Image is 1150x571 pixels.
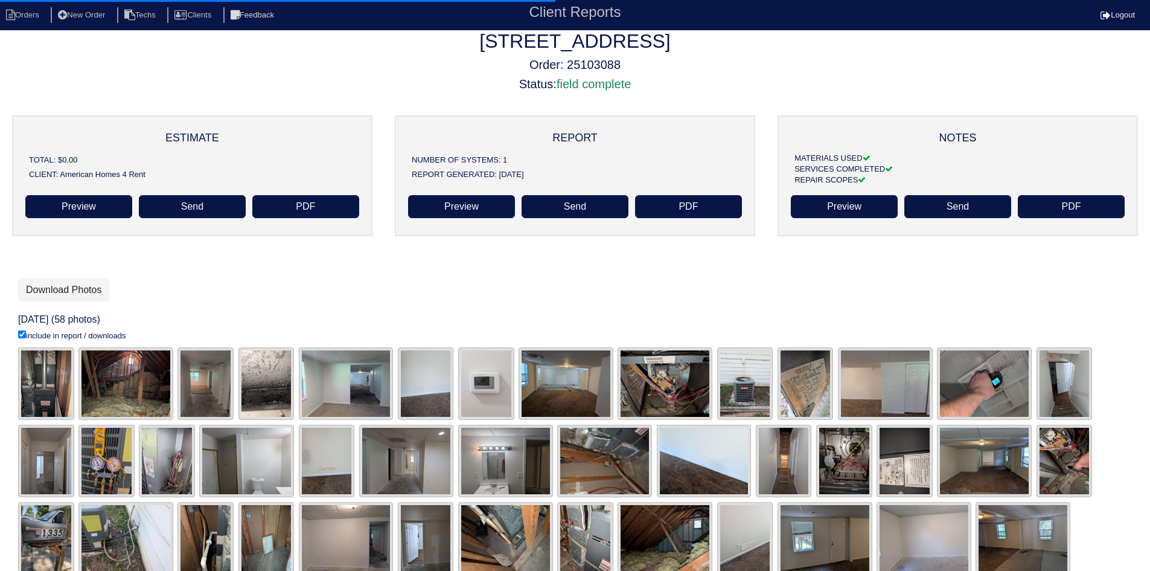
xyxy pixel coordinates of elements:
[794,175,1121,185] div: REPAIR SCOPES
[1018,195,1125,218] a: PDF
[29,153,356,167] div: TOTAL: $0.00
[458,347,514,420] img: zz44i3lxq59h19gax5cj7cww39vu
[18,347,74,420] img: ji0hbvib6cfaqzx8zp8q0f2bvs1n
[199,425,294,497] img: qvxfzvu4akdaqpfsa0epns2uw28b
[223,7,284,24] li: Feedback
[877,425,933,497] img: hvtfpvzih62qzqnuxxycopfe9465
[618,347,712,420] img: 7ko0c39yjryr9cyjbhjximj2ilvx
[937,425,1032,497] img: 6k0786olfr9xodc6a6qmyw68twhz
[838,347,933,420] img: ii0hdr2yhoywp5qgkynuzjx9jr3m
[18,331,26,338] input: include in report / downloads
[299,347,394,420] img: f39o6zovu9arurqex4cro3n1ny7j
[18,425,74,497] img: u86n7erdngrns4ox3h95du68rxmb
[904,195,1011,218] a: Send
[458,425,553,497] img: 0ble92rx4ocy5yvlr4zt6j8a5d1g
[1037,347,1093,420] img: 82w61zomegrnnvzj8s21hbduaze4
[717,347,773,420] img: ox03eu50x20tlb268n2ysrij78rr
[412,132,738,143] div: REPORT
[117,10,165,19] a: Techs
[139,195,246,218] a: Send
[557,425,652,497] img: a69dfpfibqa45rfd6qxu8458rxor
[937,347,1032,420] img: 6to43neryy84i3hz2k8yvplefbp4
[167,7,221,24] li: Clients
[635,195,742,218] a: PDF
[299,425,355,497] img: 2koxuno9ugoy8t4gpz3c9fhjqv4z
[522,195,628,218] a: Send
[557,77,631,91] span: field complete
[778,347,834,420] img: nzpgkcg1bvw5gufq3vhv1dktia00
[139,425,195,497] img: pl4udur4vxt6gabjgc9rt154ee0v
[519,347,613,420] img: ngtw3xqpjeyycftjomyhht32w8vs
[794,132,1121,143] div: NOTES
[816,425,872,497] img: henh4xu32t0p13fgw1t2g86omm5d
[238,347,295,420] img: n6dl8pu298a8c2kk5jegt4b506w5
[791,195,898,218] a: Preview
[51,7,115,24] li: New Order
[359,425,454,497] img: 2tgihgqlt6jcn5ef9n9dxuuyf2ei
[29,167,356,182] div: CLIENT: American Homes 4 Rent
[1100,10,1135,19] a: Logout
[398,347,454,420] img: 2pdekgvnzzf928a3oy4uloc734ho
[117,7,165,24] li: Techs
[29,132,356,143] div: ESTIMATE
[51,10,115,19] a: New Order
[18,331,126,341] label: include in report / downloads
[167,10,221,19] a: Clients
[78,425,135,497] img: 9pisdpz027n4swdy8bnzb2pf11ly
[25,195,132,218] a: Preview
[408,195,515,218] a: Preview
[252,195,359,218] a: PDF
[78,347,173,420] img: xs4yxzx8rwwzbgbzfk763kwe45wl
[18,314,1132,325] h6: [DATE] (58 photos)
[657,425,752,497] img: u7yggvpuhf5iv6uahxxnmgexx9r5
[794,153,1121,164] div: MATERIALS USED
[18,279,109,302] a: Download Photos
[177,347,234,420] img: w3wzd5jhx463vs286mbn7fwrtg7w
[412,153,738,167] div: NUMBER OF SYSTEMS: 1
[412,167,738,182] div: REPORT GENERATED: [DATE]
[1037,425,1093,497] img: t5t3ph6v1tzr3xx8553igzkj90cp
[794,164,1121,175] div: SERVICES COMPLETED
[756,425,812,497] img: qzv2l7jwlbzri0ifdip4x36e6nrq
